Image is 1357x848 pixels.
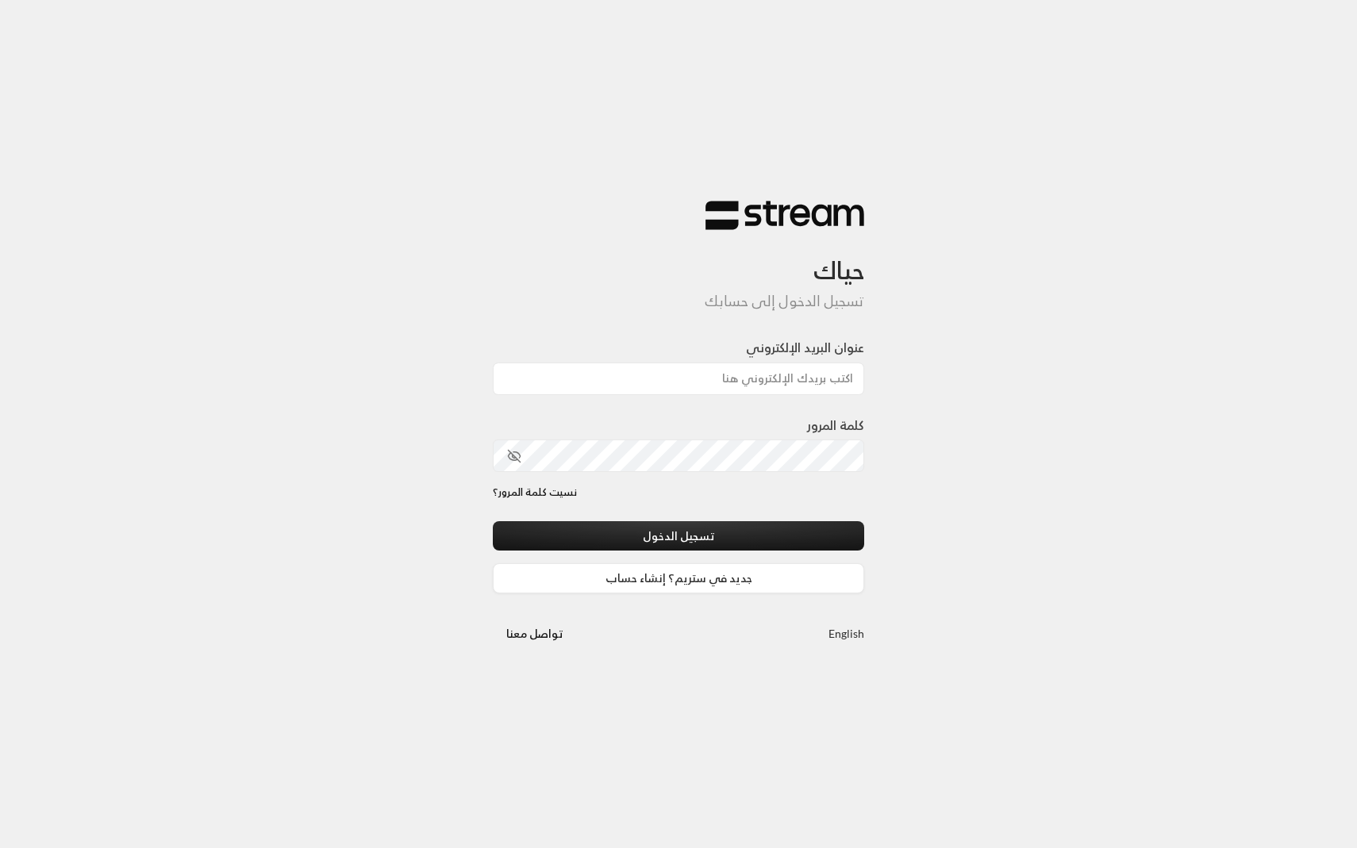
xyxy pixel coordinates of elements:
[828,619,864,648] a: English
[493,485,577,501] a: نسيت كلمة المرور؟
[746,338,864,357] label: عنوان البريد الإلكتروني
[493,293,864,310] h5: تسجيل الدخول إلى حسابك
[807,416,864,435] label: كلمة المرور
[493,521,864,551] button: تسجيل الدخول
[501,443,528,470] button: toggle password visibility
[493,619,576,648] button: تواصل معنا
[493,363,864,395] input: اكتب بريدك الإلكتروني هنا
[705,200,864,231] img: Stream Logo
[493,563,864,593] a: جديد في ستريم؟ إنشاء حساب
[493,624,576,643] a: تواصل معنا
[493,231,864,286] h3: حياك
